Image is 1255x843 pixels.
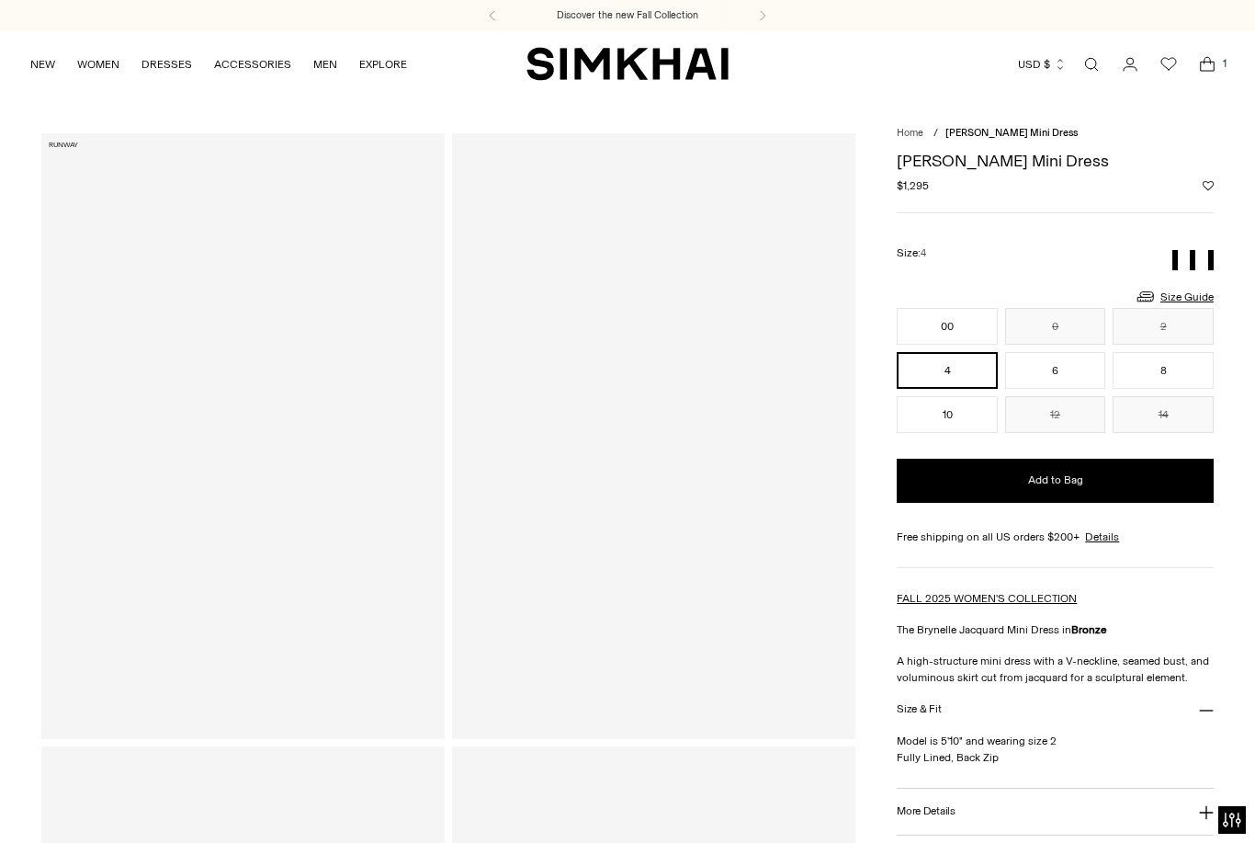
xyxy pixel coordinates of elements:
a: Wishlist [1150,46,1187,83]
button: 12 [1005,396,1106,433]
button: 8 [1113,352,1214,389]
button: 10 [897,396,998,433]
a: SIMKHAI [526,46,729,82]
a: DRESSES [141,44,192,85]
a: Open search modal [1073,46,1110,83]
a: WOMEN [77,44,119,85]
button: 00 [897,308,998,345]
a: Go to the account page [1112,46,1148,83]
span: [PERSON_NAME] Mini Dress [945,127,1078,139]
button: Add to Wishlist [1203,180,1214,191]
a: NEW [30,44,55,85]
span: 1 [1216,55,1233,72]
a: Brynelle Jacquard Mini Dress [41,133,445,739]
p: A high-structure mini dress with a V-neckline, seamed bust, and voluminous skirt cut from jacquar... [897,653,1214,686]
a: Discover the new Fall Collection [557,8,698,23]
button: 4 [897,352,998,389]
p: The Brynelle Jacquard Mini Dress in [897,621,1214,638]
strong: Bronze [1071,623,1107,636]
span: Add to Bag [1028,473,1083,488]
button: 0 [1005,308,1106,345]
a: Home [897,127,923,139]
a: Brynelle Jacquard Mini Dress [452,133,855,739]
button: 2 [1113,308,1214,345]
button: More Details [897,789,1214,836]
a: Open cart modal [1189,46,1226,83]
h3: Size & Fit [897,703,941,715]
div: / [933,126,938,142]
p: Model is 5'10" and wearing size 2 Fully Lined, Back Zip [897,733,1214,766]
button: Size & Fit [897,686,1214,733]
h3: More Details [897,805,955,817]
h1: [PERSON_NAME] Mini Dress [897,153,1214,169]
span: 4 [921,247,926,259]
span: $1,295 [897,177,929,194]
nav: breadcrumbs [897,126,1214,142]
a: Details [1085,529,1119,545]
a: Size Guide [1135,285,1214,308]
div: Free shipping on all US orders $200+ [897,529,1214,545]
a: ACCESSORIES [214,44,291,85]
a: MEN [313,44,337,85]
button: 6 [1005,352,1106,389]
a: FALL 2025 WOMEN'S COLLECTION [897,592,1077,605]
button: Add to Bag [897,459,1214,503]
label: Size: [897,245,926,262]
button: 14 [1113,396,1214,433]
button: USD $ [1018,44,1067,85]
a: EXPLORE [359,44,407,85]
